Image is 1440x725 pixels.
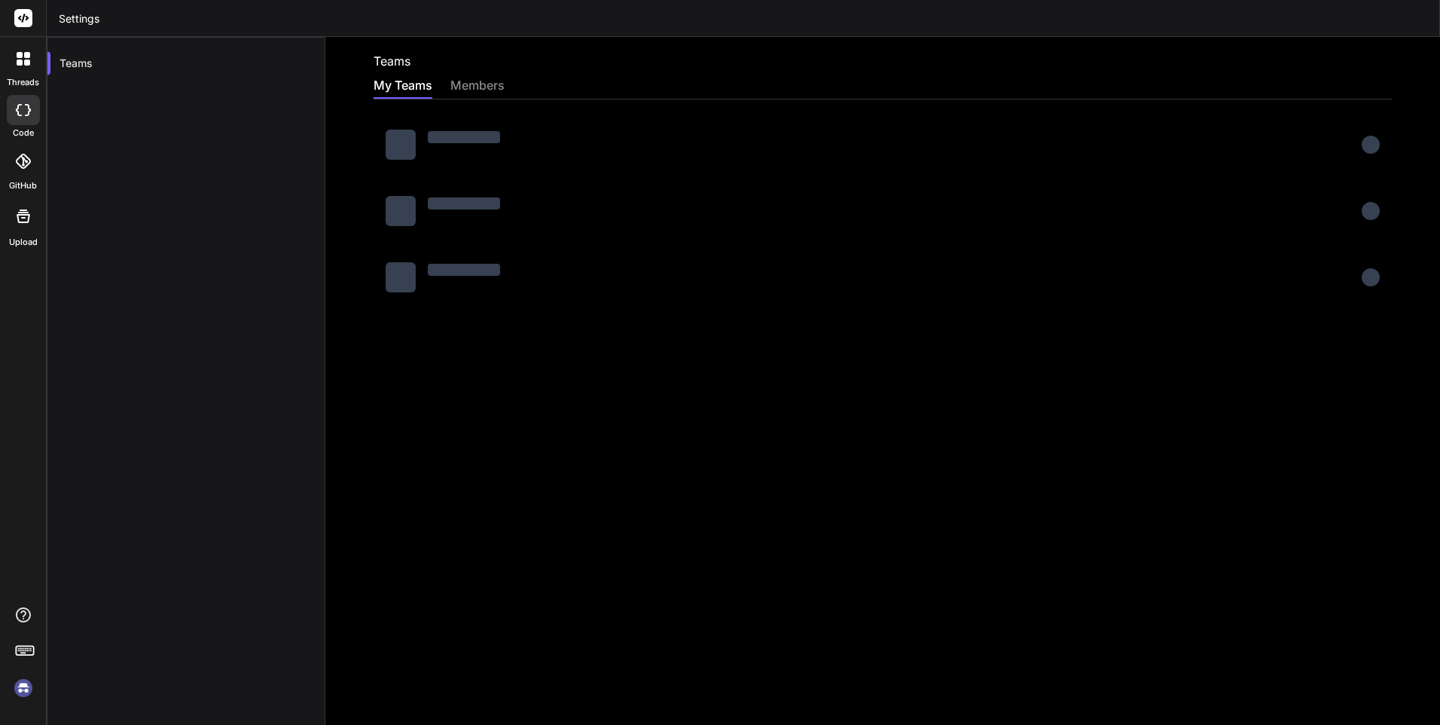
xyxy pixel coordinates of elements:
label: GitHub [9,179,37,192]
label: Upload [9,236,38,249]
img: signin [11,675,36,701]
div: Teams [47,47,325,80]
div: members [450,76,505,97]
label: code [13,127,34,139]
div: My Teams [374,76,432,97]
h2: Teams [374,52,410,70]
label: threads [7,76,39,89]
